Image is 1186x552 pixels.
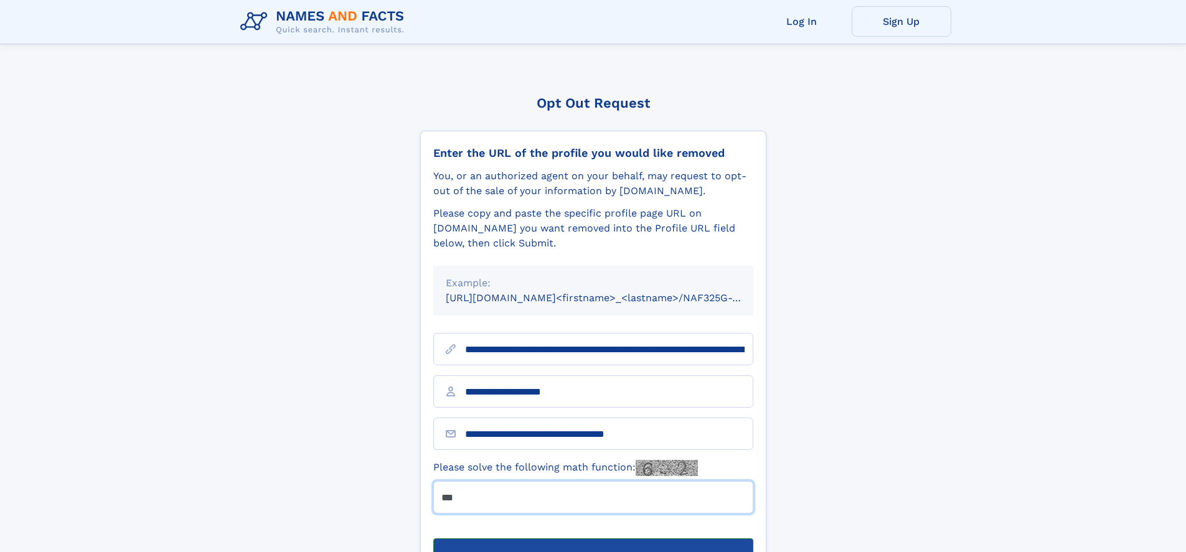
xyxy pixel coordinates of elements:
[235,5,415,39] img: Logo Names and Facts
[420,95,766,111] div: Opt Out Request
[433,206,753,251] div: Please copy and paste the specific profile page URL on [DOMAIN_NAME] you want removed into the Pr...
[433,169,753,199] div: You, or an authorized agent on your behalf, may request to opt-out of the sale of your informatio...
[433,460,698,476] label: Please solve the following math function:
[752,6,852,37] a: Log In
[433,146,753,160] div: Enter the URL of the profile you would like removed
[852,6,951,37] a: Sign Up
[446,292,777,304] small: [URL][DOMAIN_NAME]<firstname>_<lastname>/NAF325G-xxxxxxxx
[446,276,741,291] div: Example:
